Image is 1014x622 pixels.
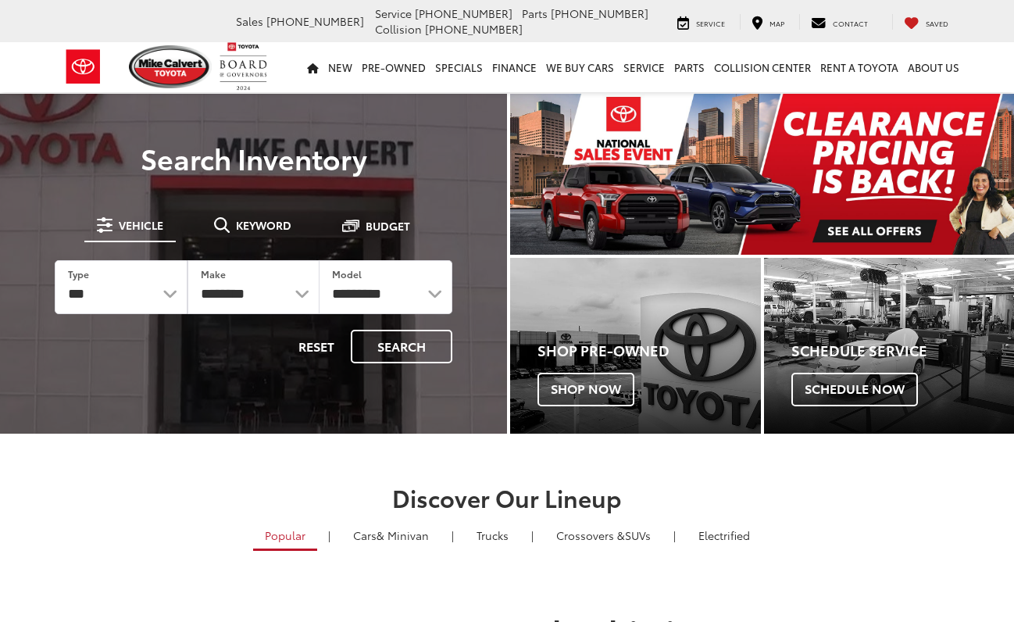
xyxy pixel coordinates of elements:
[816,42,903,92] a: Rent a Toyota
[68,267,89,281] label: Type
[253,522,317,551] a: Popular
[510,94,1014,255] img: Clearance Pricing Is Back
[833,18,868,28] span: Contact
[266,13,364,29] span: [PHONE_NUMBER]
[799,14,880,30] a: Contact
[537,343,761,359] h4: Shop Pre-Owned
[201,267,226,281] label: Make
[669,527,680,543] li: |
[666,14,737,30] a: Service
[415,5,512,21] span: [PHONE_NUMBER]
[522,5,548,21] span: Parts
[510,94,1014,255] section: Carousel section with vehicle pictures - may contain disclaimers.
[430,42,487,92] a: Specials
[527,527,537,543] li: |
[236,220,291,231] span: Keyword
[487,42,541,92] a: Finance
[892,14,960,30] a: My Saved Vehicles
[696,18,725,28] span: Service
[510,258,761,433] div: Toyota
[119,220,163,231] span: Vehicle
[129,45,212,88] img: Mike Calvert Toyota
[302,42,323,92] a: Home
[769,18,784,28] span: Map
[375,5,412,21] span: Service
[556,527,625,543] span: Crossovers &
[377,527,429,543] span: & Minivan
[541,42,619,92] a: WE BUY CARS
[465,522,520,549] a: Trucks
[619,42,669,92] a: Service
[375,21,422,37] span: Collision
[236,13,263,29] span: Sales
[357,42,430,92] a: Pre-Owned
[366,220,410,231] span: Budget
[62,484,952,510] h2: Discover Our Lineup
[537,373,634,406] span: Shop Now
[510,94,1014,255] div: carousel slide number 1 of 1
[709,42,816,92] a: Collision Center
[544,522,662,549] a: SUVs
[324,527,334,543] li: |
[54,41,112,92] img: Toyota
[926,18,948,28] span: Saved
[903,42,964,92] a: About Us
[351,330,452,363] button: Search
[425,21,523,37] span: [PHONE_NUMBER]
[33,142,474,173] h3: Search Inventory
[341,522,441,549] a: Cars
[285,330,348,363] button: Reset
[687,522,762,549] a: Electrified
[448,527,458,543] li: |
[551,5,648,21] span: [PHONE_NUMBER]
[323,42,357,92] a: New
[791,373,918,406] span: Schedule Now
[332,267,362,281] label: Model
[740,14,796,30] a: Map
[510,258,761,433] a: Shop Pre-Owned Shop Now
[669,42,709,92] a: Parts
